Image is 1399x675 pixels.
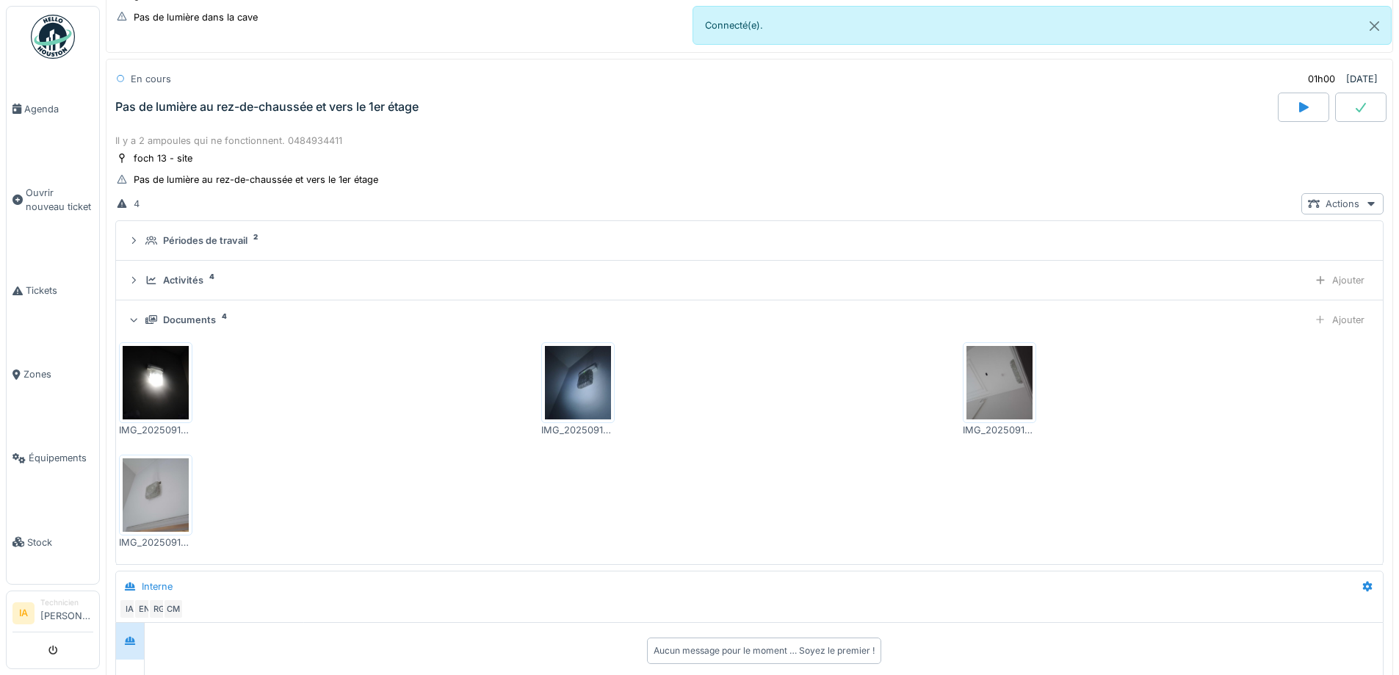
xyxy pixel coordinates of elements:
[163,599,184,619] div: CM
[27,535,93,549] span: Stock
[693,6,1392,45] div: Connecté(e).
[1308,72,1335,86] div: 01h00
[1358,7,1391,46] button: Close
[134,10,258,24] div: Pas de lumière dans la cave
[26,284,93,297] span: Tickets
[163,313,216,327] div: Documents
[545,346,611,419] img: 4961fd9uaeq1dbk0ssu5s6np6spe
[26,186,93,214] span: Ouvrir nouveau ticket
[7,333,99,416] a: Zones
[123,346,189,419] img: 7vjs899dl561xqxz6u2xnkbm8qw8
[119,423,192,437] div: IMG_20250915_093149_773.jpg
[29,451,93,465] span: Équipements
[40,597,93,608] div: Technicien
[12,602,35,624] li: IA
[7,67,99,151] a: Agenda
[1308,309,1371,331] div: Ajouter
[541,423,615,437] div: IMG_20250915_092821_859.jpg
[148,599,169,619] div: RG
[115,100,419,114] div: Pas de lumière au rez-de-chaussée et vers le 1er étage
[1346,72,1378,86] div: [DATE]
[134,151,192,165] div: foch 13 - site
[163,234,247,248] div: Périodes de travail
[7,416,99,500] a: Équipements
[122,267,1377,294] summary: Activités4Ajouter
[966,346,1033,419] img: rhhdasvp5qtu8d2he3cgj1n9dqtm
[134,599,154,619] div: EN
[142,580,173,593] div: Interne
[122,306,1377,333] summary: Documents4Ajouter
[12,597,93,632] a: IA Technicien[PERSON_NAME]
[1308,270,1371,291] div: Ajouter
[134,197,140,211] div: 4
[963,423,1036,437] div: IMG_20250915_092650_172.jpg
[7,151,99,248] a: Ouvrir nouveau ticket
[1301,193,1384,214] div: Actions
[131,72,171,86] div: En cours
[119,599,140,619] div: IA
[123,458,189,532] img: gs2r3wne4ju6tp5gh6a13uhbh7hg
[115,134,1384,148] div: Il y a 2 ampoules qui ne fonctionnent. 0484934411
[31,15,75,59] img: Badge_color-CXgf-gQk.svg
[122,227,1377,254] summary: Périodes de travail2
[163,273,203,287] div: Activités
[7,500,99,584] a: Stock
[40,597,93,629] li: [PERSON_NAME]
[24,102,93,116] span: Agenda
[654,644,875,657] div: Aucun message pour le moment … Soyez le premier !
[134,173,378,187] div: Pas de lumière au rez-de-chaussée et vers le 1er étage
[24,367,93,381] span: Zones
[119,535,192,549] div: IMG_20250915_091600_479.jpg
[7,249,99,333] a: Tickets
